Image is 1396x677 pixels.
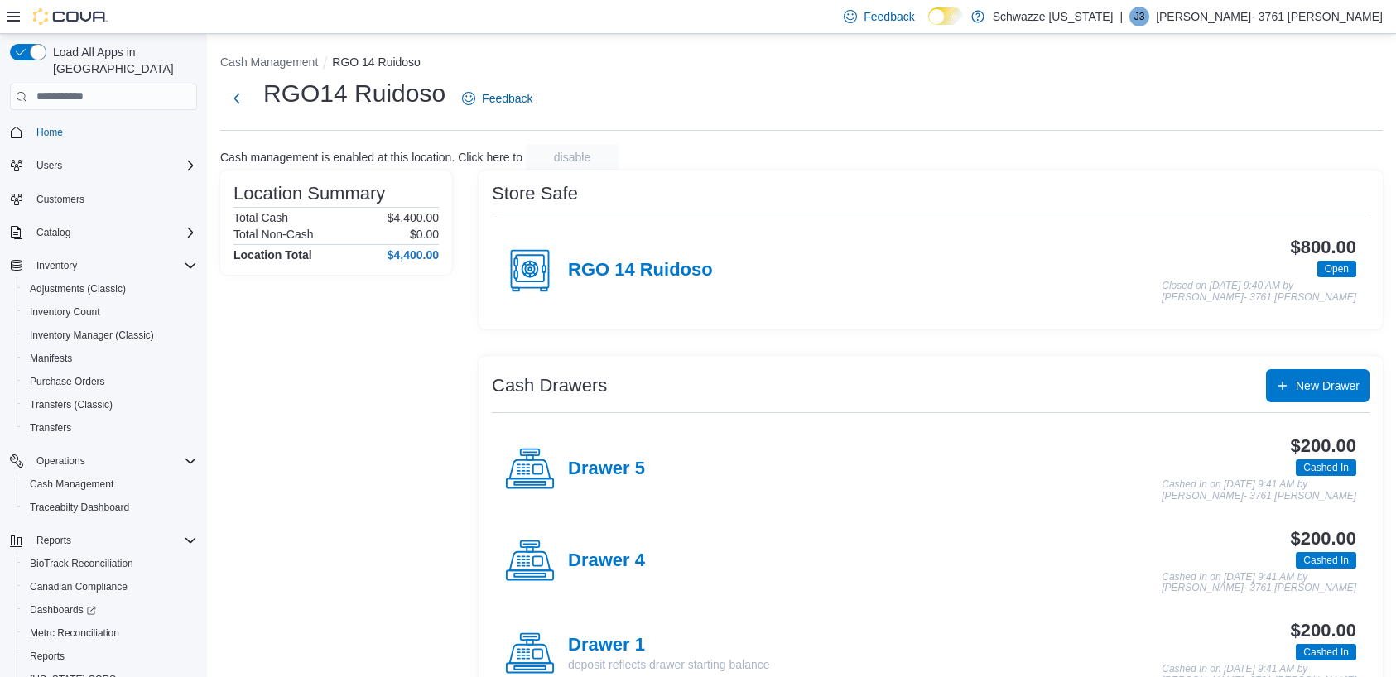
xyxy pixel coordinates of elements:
[30,282,126,295] span: Adjustments (Classic)
[568,260,713,281] h4: RGO 14 Ruidoso
[23,279,132,299] a: Adjustments (Classic)
[233,228,314,241] h6: Total Non-Cash
[17,575,204,598] button: Canadian Compliance
[482,90,532,107] span: Feedback
[23,395,197,415] span: Transfers (Classic)
[1291,238,1356,257] h3: $800.00
[17,598,204,622] a: Dashboards
[1303,645,1349,660] span: Cashed In
[1162,572,1356,594] p: Cashed In on [DATE] 9:41 AM by [PERSON_NAME]- 3761 [PERSON_NAME]
[23,623,126,643] a: Metrc Reconciliation
[23,302,197,322] span: Inventory Count
[30,451,92,471] button: Operations
[23,302,107,322] a: Inventory Count
[23,646,197,666] span: Reports
[1266,369,1370,402] button: New Drawer
[30,650,65,663] span: Reports
[30,223,197,242] span: Catalog
[1317,261,1356,277] span: Open
[30,603,96,617] span: Dashboards
[233,211,288,224] h6: Total Cash
[928,7,963,25] input: Dark Mode
[526,144,619,170] button: disable
[17,370,204,393] button: Purchase Orders
[23,600,197,620] span: Dashboards
[388,211,439,224] p: $4,400.00
[492,376,607,396] h3: Cash Drawers
[993,7,1114,26] p: Schwazze [US_STATE]
[30,451,197,471] span: Operations
[30,375,105,388] span: Purchase Orders
[30,190,91,209] a: Customers
[1291,529,1356,549] h3: $200.00
[23,577,197,597] span: Canadian Compliance
[23,497,136,517] a: Traceabilty Dashboard
[17,552,204,575] button: BioTrack Reconciliation
[30,156,197,175] span: Users
[568,656,770,673] p: deposit reflects drawer starting balance
[30,478,113,491] span: Cash Management
[1291,436,1356,456] h3: $200.00
[1291,621,1356,641] h3: $200.00
[30,329,154,342] span: Inventory Manager (Classic)
[23,474,197,494] span: Cash Management
[1325,262,1349,276] span: Open
[17,300,204,324] button: Inventory Count
[30,305,100,319] span: Inventory Count
[23,418,197,438] span: Transfers
[17,416,204,439] button: Transfers
[30,627,119,640] span: Metrc Reconciliation
[30,557,133,570] span: BioTrack Reconciliation
[23,279,197,299] span: Adjustments (Classic)
[36,159,62,172] span: Users
[30,122,70,142] a: Home
[23,497,197,517] span: Traceabilty Dashboard
[23,577,134,597] a: Canadian Compliance
[30,352,72,365] span: Manifests
[36,126,63,139] span: Home
[23,372,112,391] a: Purchase Orders
[30,398,113,411] span: Transfers (Classic)
[36,226,70,239] span: Catalog
[3,221,204,244] button: Catalog
[30,256,84,276] button: Inventory
[332,55,421,69] button: RGO 14 Ruidoso
[568,550,645,572] h4: Drawer 4
[3,187,204,211] button: Customers
[36,534,71,547] span: Reports
[23,554,197,574] span: BioTrack Reconciliation
[30,580,128,593] span: Canadian Compliance
[23,600,103,620] a: Dashboards
[263,77,445,110] h1: RGO14 Ruidoso
[30,501,129,514] span: Traceabilty Dashboard
[455,82,539,115] a: Feedback
[864,8,914,25] span: Feedback
[492,184,578,204] h3: Store Safe
[23,554,140,574] a: BioTrack Reconciliation
[1119,7,1123,26] p: |
[1162,281,1356,303] p: Closed on [DATE] 9:40 AM by [PERSON_NAME]- 3761 [PERSON_NAME]
[3,120,204,144] button: Home
[17,277,204,300] button: Adjustments (Classic)
[17,324,204,347] button: Inventory Manager (Classic)
[30,156,69,175] button: Users
[36,454,85,468] span: Operations
[388,248,439,262] h4: $4,400.00
[928,25,929,26] span: Dark Mode
[30,256,197,276] span: Inventory
[30,531,197,550] span: Reports
[23,325,197,345] span: Inventory Manager (Classic)
[220,151,522,164] p: Cash management is enabled at this location. Click here to
[33,8,108,25] img: Cova
[220,82,253,115] button: Next
[1296,459,1356,476] span: Cashed In
[17,645,204,668] button: Reports
[410,228,439,241] p: $0.00
[46,44,197,77] span: Load All Apps in [GEOGRAPHIC_DATA]
[23,646,71,666] a: Reports
[17,496,204,519] button: Traceabilty Dashboard
[30,531,78,550] button: Reports
[1156,7,1383,26] p: [PERSON_NAME]- 3761 [PERSON_NAME]
[1303,553,1349,568] span: Cashed In
[36,259,77,272] span: Inventory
